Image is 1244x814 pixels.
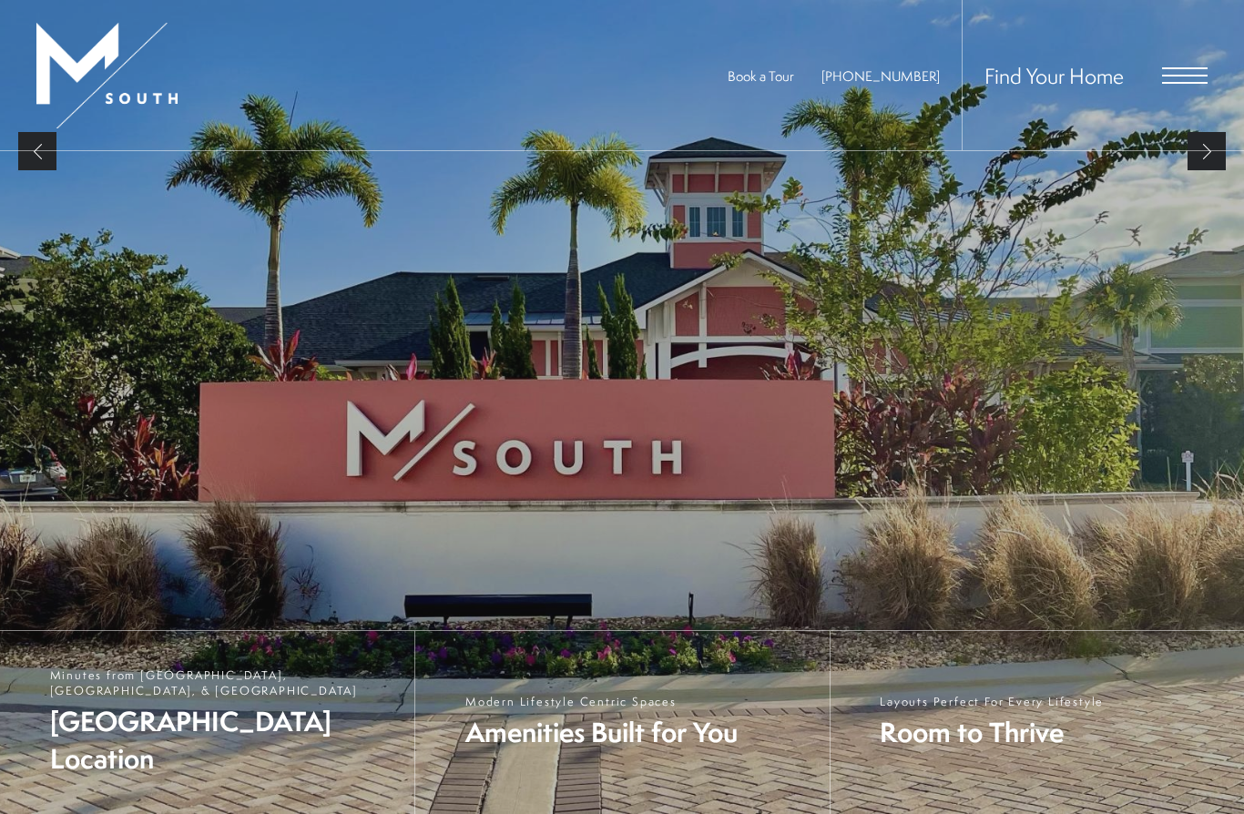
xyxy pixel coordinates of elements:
a: Previous [18,132,56,170]
a: Layouts Perfect For Every Lifestyle [830,631,1244,814]
img: MSouth [36,23,178,128]
span: Layouts Perfect For Every Lifestyle [880,694,1104,709]
a: Modern Lifestyle Centric Spaces [414,631,829,814]
span: Minutes from [GEOGRAPHIC_DATA], [GEOGRAPHIC_DATA], & [GEOGRAPHIC_DATA] [50,667,397,698]
a: Next [1188,132,1226,170]
span: [PHONE_NUMBER] [821,66,940,86]
a: Find Your Home [984,61,1124,90]
span: Amenities Built for You [465,714,738,751]
a: Book a Tour [728,66,794,86]
button: Open Menu [1162,67,1208,84]
a: Call Us at 813-570-8014 [821,66,940,86]
span: Modern Lifestyle Centric Spaces [465,694,738,709]
span: Room to Thrive [880,714,1104,751]
span: [GEOGRAPHIC_DATA] Location [50,703,397,778]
